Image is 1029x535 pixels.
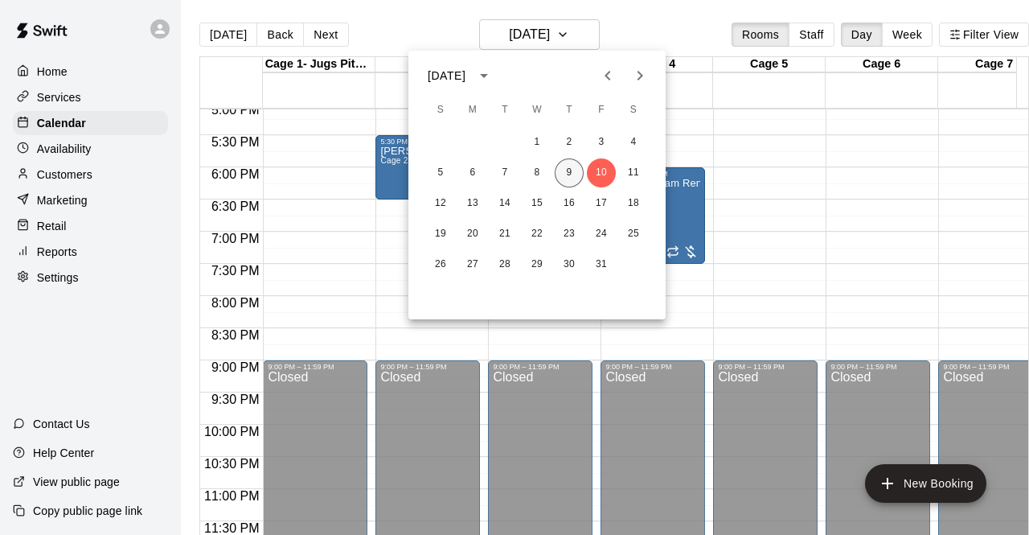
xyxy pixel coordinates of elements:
button: 1 [523,128,551,157]
span: Thursday [555,94,584,126]
button: 25 [619,220,648,249]
div: [DATE] [428,68,465,84]
button: 9 [555,158,584,187]
button: 31 [587,250,616,279]
button: 12 [426,189,455,218]
button: 27 [458,250,487,279]
button: 3 [587,128,616,157]
button: 28 [490,250,519,279]
button: 2 [555,128,584,157]
span: Wednesday [523,94,551,126]
button: 17 [587,189,616,218]
span: Saturday [619,94,648,126]
button: 10 [587,158,616,187]
button: Previous month [592,60,624,92]
span: Friday [587,94,616,126]
button: 29 [523,250,551,279]
span: Tuesday [490,94,519,126]
button: 21 [490,220,519,249]
button: 16 [555,189,584,218]
button: 26 [426,250,455,279]
button: 6 [458,158,487,187]
button: 22 [523,220,551,249]
button: 18 [619,189,648,218]
button: 7 [490,158,519,187]
button: 20 [458,220,487,249]
button: 15 [523,189,551,218]
span: Monday [458,94,487,126]
button: 4 [619,128,648,157]
button: 24 [587,220,616,249]
button: Next month [624,60,656,92]
button: 5 [426,158,455,187]
button: 8 [523,158,551,187]
button: 11 [619,158,648,187]
button: 23 [555,220,584,249]
button: calendar view is open, switch to year view [470,62,498,89]
button: 13 [458,189,487,218]
button: 30 [555,250,584,279]
span: Sunday [426,94,455,126]
button: 19 [426,220,455,249]
button: 14 [490,189,519,218]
